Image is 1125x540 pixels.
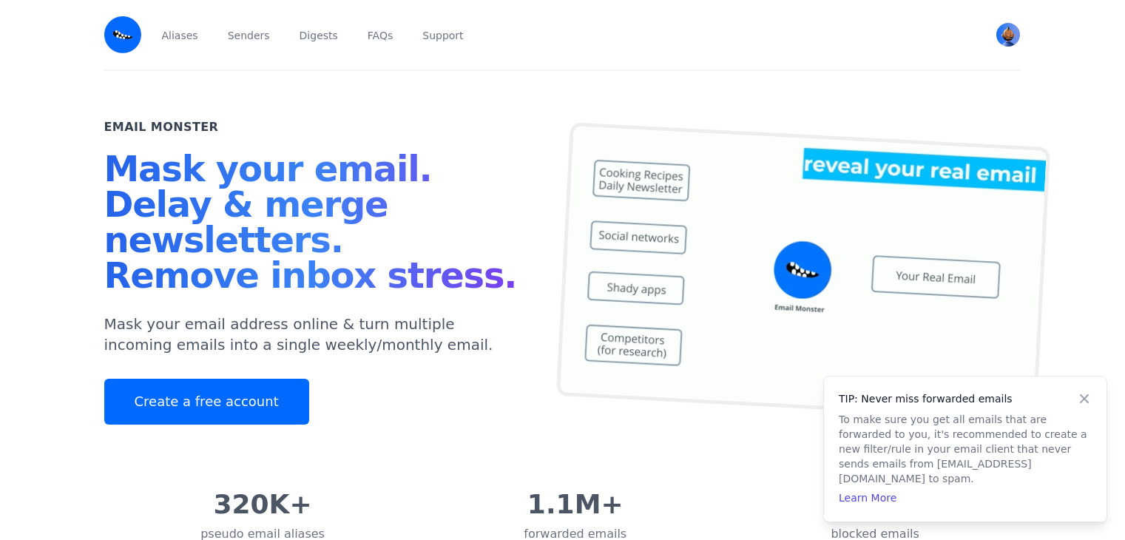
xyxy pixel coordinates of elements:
h4: TIP: Never miss forwarded emails [839,391,1092,406]
div: 1.1M+ [524,490,626,519]
img: temp mail, free temporary mail, Temporary Email [555,122,1050,421]
h2: Email Monster [104,118,219,136]
a: Learn More [839,492,896,504]
button: User menu [995,21,1021,48]
img: Yash's Avatar [996,23,1020,47]
div: 320K+ [200,490,325,519]
a: Create a free account [104,379,309,425]
img: Email Monster [104,16,141,53]
h1: Mask your email. Delay & merge newsletters. Remove inbox stress. [104,151,527,299]
p: Mask your email address online & turn multiple incoming emails into a single weekly/monthly email. [104,314,527,355]
p: To make sure you get all emails that are forwarded to you, it's recommended to create a new filte... [839,412,1092,486]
